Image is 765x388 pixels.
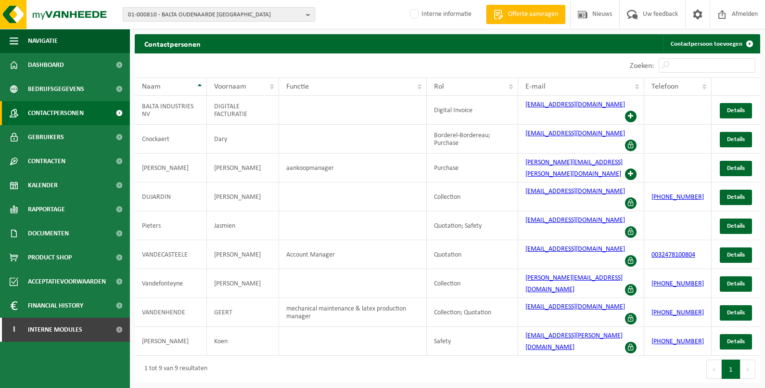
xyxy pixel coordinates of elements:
[28,29,58,53] span: Navigatie
[525,130,625,137] a: [EMAIL_ADDRESS][DOMAIN_NAME]
[28,125,64,149] span: Gebruikers
[286,83,309,91] span: Functie
[142,83,161,91] span: Naam
[525,303,625,310] a: [EMAIL_ADDRESS][DOMAIN_NAME]
[135,211,207,240] td: Pieters
[427,96,518,125] td: Digital Invoice
[28,101,84,125] span: Contactpersonen
[207,125,279,154] td: Dary
[720,305,752,321] a: Details
[506,10,561,19] span: Offerte aanvragen
[434,83,444,91] span: Rol
[651,280,704,287] a: [PHONE_NUMBER]
[525,217,625,224] a: [EMAIL_ADDRESS][DOMAIN_NAME]
[727,136,745,142] span: Details
[651,309,704,316] a: [PHONE_NUMBER]
[427,269,518,298] td: Collection
[28,270,106,294] span: Acceptatievoorwaarden
[207,327,279,356] td: Koen
[28,318,82,342] span: Interne modules
[135,269,207,298] td: Vandefonteyne
[727,281,745,287] span: Details
[427,125,518,154] td: Borderel-Bordereau; Purchase
[727,252,745,258] span: Details
[28,246,72,270] span: Product Shop
[740,360,755,379] button: Next
[123,7,315,22] button: 01-000810 - BALTA OUDENAARDE [GEOGRAPHIC_DATA]
[727,194,745,200] span: Details
[135,182,207,211] td: DUJARDIN
[727,165,745,171] span: Details
[427,327,518,356] td: Safety
[135,154,207,182] td: [PERSON_NAME]
[207,240,279,269] td: [PERSON_NAME]
[727,107,745,114] span: Details
[486,5,565,24] a: Offerte aanvragen
[427,298,518,327] td: Collection; Quotation
[207,269,279,298] td: [PERSON_NAME]
[727,223,745,229] span: Details
[427,154,518,182] td: Purchase
[135,125,207,154] td: Cnockaert
[720,190,752,205] a: Details
[720,103,752,118] a: Details
[140,361,207,378] div: 1 tot 9 van 9 resultaten
[525,101,625,108] a: [EMAIL_ADDRESS][DOMAIN_NAME]
[207,211,279,240] td: Jasmien
[720,276,752,292] a: Details
[525,274,623,293] a: [PERSON_NAME][EMAIL_ADDRESS][DOMAIN_NAME]
[651,194,704,201] a: [PHONE_NUMBER]
[279,154,427,182] td: aankoopmanager
[720,219,752,234] a: Details
[28,197,65,221] span: Rapportage
[651,83,678,91] span: Telefoon
[525,246,625,253] a: [EMAIL_ADDRESS][DOMAIN_NAME]
[722,360,740,379] button: 1
[525,83,546,91] span: E-mail
[28,294,83,318] span: Financial History
[10,318,18,342] span: I
[525,332,623,351] a: [EMAIL_ADDRESS][PERSON_NAME][DOMAIN_NAME]
[28,77,84,101] span: Bedrijfsgegevens
[427,182,518,211] td: Collection
[207,298,279,327] td: GEERT
[135,96,207,125] td: BALTA INDUSTRIES NV
[135,240,207,269] td: VANDECASTEELE
[427,240,518,269] td: Quotation
[28,149,65,173] span: Contracten
[207,182,279,211] td: [PERSON_NAME]
[727,310,745,316] span: Details
[727,338,745,345] span: Details
[525,159,623,178] a: [PERSON_NAME][EMAIL_ADDRESS][PERSON_NAME][DOMAIN_NAME]
[207,96,279,125] td: DIGITALE FACTURATIE
[279,240,427,269] td: Account Manager
[525,188,625,195] a: [EMAIL_ADDRESS][DOMAIN_NAME]
[28,53,64,77] span: Dashboard
[135,327,207,356] td: [PERSON_NAME]
[279,298,427,327] td: mechanical maintenance & latex production manager
[630,62,654,70] label: Zoeken:
[720,161,752,176] a: Details
[135,298,207,327] td: VANDENHENDE
[720,334,752,349] a: Details
[207,154,279,182] td: [PERSON_NAME]
[720,132,752,147] a: Details
[427,211,518,240] td: Quotation; Safety
[706,360,722,379] button: Previous
[28,221,69,246] span: Documenten
[128,8,302,22] span: 01-000810 - BALTA OUDENAARDE [GEOGRAPHIC_DATA]
[408,7,472,22] label: Interne informatie
[663,34,759,53] a: Contactpersoon toevoegen
[214,83,246,91] span: Voornaam
[651,251,695,259] a: 0032478100804
[651,338,704,345] a: [PHONE_NUMBER]
[28,173,58,197] span: Kalender
[720,247,752,263] a: Details
[135,34,210,53] h2: Contactpersonen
